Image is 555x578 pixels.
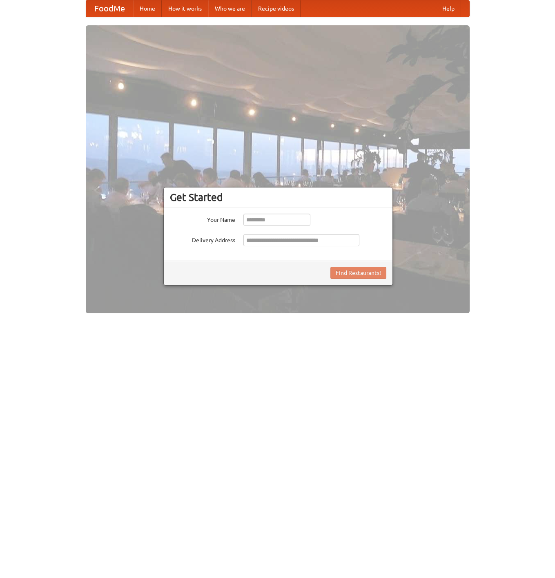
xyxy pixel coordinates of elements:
[252,0,301,17] a: Recipe videos
[133,0,162,17] a: Home
[170,214,235,224] label: Your Name
[436,0,461,17] a: Help
[170,191,386,203] h3: Get Started
[330,267,386,279] button: Find Restaurants!
[162,0,208,17] a: How it works
[208,0,252,17] a: Who we are
[170,234,235,244] label: Delivery Address
[86,0,133,17] a: FoodMe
